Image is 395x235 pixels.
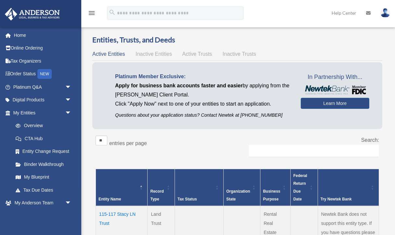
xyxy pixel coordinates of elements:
span: arrow_drop_down [65,94,78,107]
a: Learn More [301,98,369,109]
a: Binder Walkthrough [9,158,78,171]
span: Business Purpose [263,189,280,201]
span: Active Entities [92,51,125,57]
img: NewtekBankLogoSM.png [304,85,366,95]
a: Tax Due Dates [9,184,78,197]
th: Try Newtek Bank : Activate to sort [318,169,379,206]
th: Federal Return Due Date: Activate to sort [291,169,318,206]
span: Inactive Trusts [223,51,256,57]
a: My Entitiesarrow_drop_down [5,106,78,119]
th: Entity Name: Activate to invert sorting [96,169,148,206]
a: Home [5,29,81,42]
span: Active Trusts [182,51,212,57]
div: NEW [37,69,52,79]
a: Entity Change Request [9,145,78,158]
th: Record Type: Activate to sort [148,169,175,206]
img: Anderson Advisors Platinum Portal [3,8,62,21]
a: Online Ordering [5,42,81,55]
label: entries per page [109,140,147,146]
a: Digital Productsarrow_drop_down [5,94,81,107]
span: Inactive Entities [136,51,172,57]
span: Organization State [226,189,250,201]
label: Search: [361,137,379,143]
a: Platinum Q&Aarrow_drop_down [5,81,81,94]
span: arrow_drop_down [65,209,78,223]
span: Record Type [150,189,164,201]
th: Organization State: Activate to sort [223,169,260,206]
a: My Anderson Teamarrow_drop_down [5,197,81,210]
span: Federal Return Due Date [293,173,307,201]
th: Business Purpose: Activate to sort [260,169,290,206]
span: Tax Status [178,197,197,201]
h3: Entities, Trusts, and Deeds [92,35,382,45]
p: Questions about your application status? Contact Newtek at [PHONE_NUMBER] [115,111,291,119]
span: In Partnership With... [301,72,369,82]
th: Tax Status: Activate to sort [175,169,223,206]
div: Try Newtek Bank [321,195,369,203]
i: menu [88,9,96,17]
span: Entity Name [99,197,121,201]
a: My Documentsarrow_drop_down [5,209,81,222]
span: arrow_drop_down [65,81,78,94]
a: CTA Hub [9,132,78,145]
img: User Pic [380,8,390,18]
a: Tax Organizers [5,54,81,67]
a: Overview [9,119,75,132]
a: Order StatusNEW [5,67,81,81]
span: arrow_drop_down [65,197,78,210]
p: by applying from the [PERSON_NAME] Client Portal. [115,81,291,99]
span: Apply for business bank accounts faster and easier [115,83,243,88]
span: arrow_drop_down [65,106,78,120]
a: My Blueprint [9,171,78,184]
p: Click "Apply Now" next to one of your entities to start an application. [115,99,291,109]
p: Platinum Member Exclusive: [115,72,291,81]
i: search [109,9,116,16]
a: menu [88,11,96,17]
